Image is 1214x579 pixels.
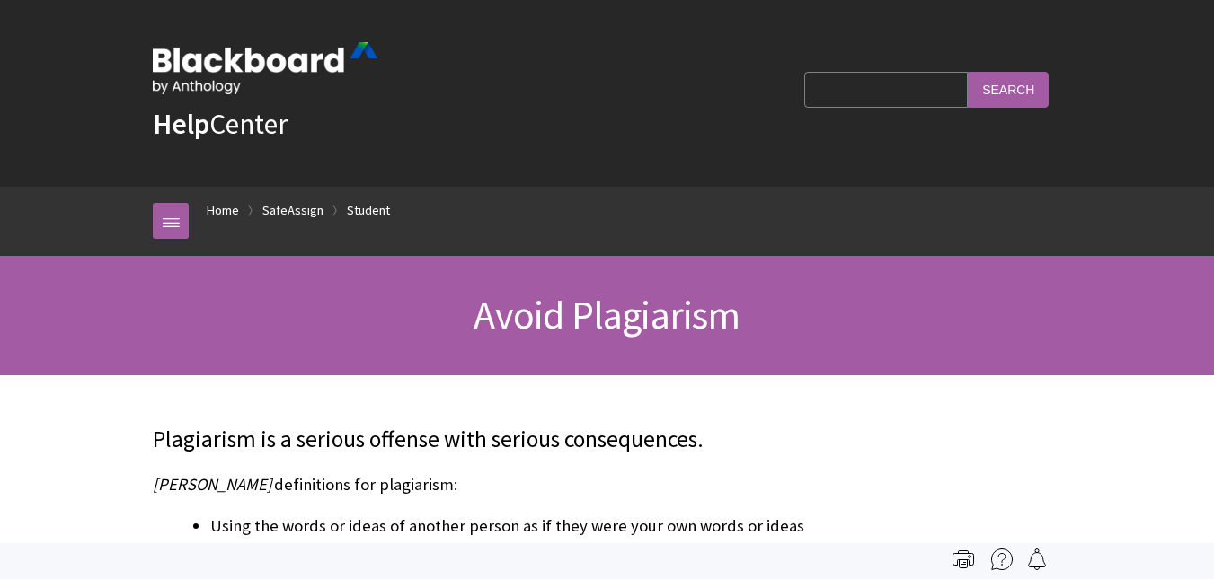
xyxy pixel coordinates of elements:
[153,106,209,142] strong: Help
[153,474,272,495] span: [PERSON_NAME]
[153,106,288,142] a: HelpCenter
[1026,548,1048,570] img: Follow this page
[968,72,1049,107] input: Search
[153,42,377,94] img: Blackboard by Anthology
[953,548,974,570] img: Print
[207,199,239,222] a: Home
[991,548,1013,570] img: More help
[153,424,1061,456] p: Plagiarism is a serious offense with serious consequences.
[474,290,740,339] span: Avoid Plagiarism
[347,199,390,222] a: Student
[210,513,1061,539] li: Using the words or ideas of another person as if they were your own words or ideas
[210,541,1061,566] li: Stealing and passing off—the ideas or words of another—as one's own
[262,199,323,222] a: SafeAssign
[153,473,1061,496] p: definitions for plagiarism:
